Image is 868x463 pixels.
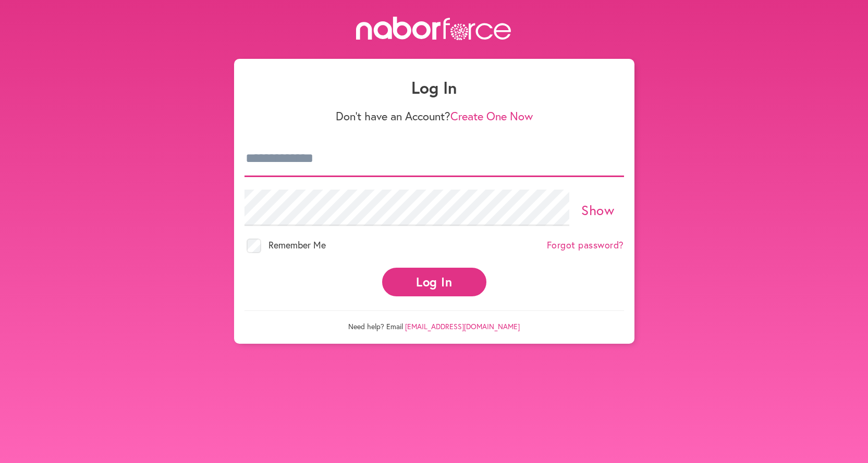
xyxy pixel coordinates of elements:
[382,268,486,296] button: Log In
[581,201,614,219] a: Show
[450,108,533,123] a: Create One Now
[244,78,624,97] h1: Log In
[405,321,520,331] a: [EMAIL_ADDRESS][DOMAIN_NAME]
[268,239,326,251] span: Remember Me
[244,109,624,123] p: Don't have an Account?
[244,310,624,331] p: Need help? Email
[547,240,624,251] a: Forgot password?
